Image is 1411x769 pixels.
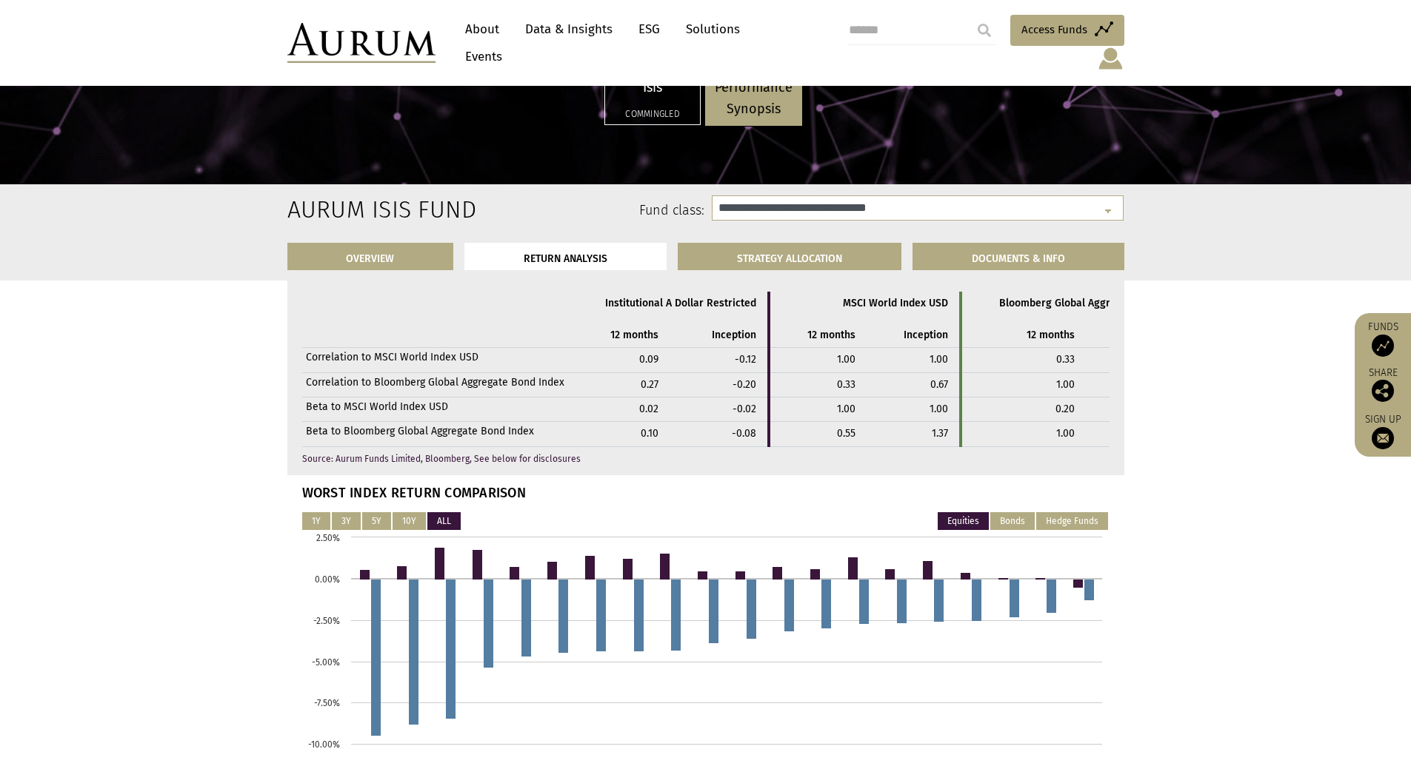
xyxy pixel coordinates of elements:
td: 0.20 [961,397,1086,421]
a: Events [458,43,502,70]
p: Isis [615,77,690,98]
td: -0.02 [670,397,769,421]
th: Inception [1086,323,1207,348]
td: 1.00 [1086,372,1207,397]
td: 0.10 [568,422,670,446]
button: 5Y [362,512,391,530]
h5: Commingled [615,110,690,118]
p: Performance Synopsis [715,77,793,120]
td: 0.33 [961,348,1086,372]
a: Access Funds [1010,15,1124,46]
th: 12 months [961,323,1086,348]
th: Inception [670,323,769,348]
td: 1.00 [867,348,961,372]
th: Correlation to MSCI World Index USD [302,348,568,372]
a: Sign up [1362,413,1404,449]
a: ESG [631,16,667,43]
text: 2.50% [316,533,340,543]
div: Share [1362,368,1404,402]
text: -5.00% [312,657,340,668]
button: Bonds [990,512,1035,530]
input: Submit [970,16,999,45]
p: Source: Aurum Funds Limited, Bloomberg, See below for disclosures [302,454,1110,464]
a: STRATEGY ALLOCATION [678,243,901,270]
th: MSCI World Index USD [769,292,961,323]
a: About [458,16,507,43]
text: 0.00% [315,574,340,585]
td: 1.00 [961,422,1086,446]
a: DOCUMENTS & INFO [913,243,1124,270]
a: Data & Insights [518,16,620,43]
text: -2.50% [313,616,340,626]
td: 1.00 [769,397,867,421]
td: 0.02 [568,397,670,421]
a: OVERVIEW [287,243,454,270]
td: 0.33 [1086,397,1207,421]
td: 0.33 [769,372,867,397]
text: -10.00% [308,739,340,750]
h2: Aurum Isis Fund [287,195,408,224]
text: -7.50% [314,698,340,708]
th: Beta to MSCI World Index USD [302,397,568,421]
th: Correlation to Bloomberg Global Aggregate Bond Index [302,372,568,397]
td: -0.20 [670,372,769,397]
td: 0.09 [568,348,670,372]
strong: WORST INDEX RETURN COMPARISON [302,485,526,501]
img: Sign up to our newsletter [1372,427,1394,449]
a: Solutions [678,16,747,43]
img: Aurum [287,23,436,63]
td: 0.67 [1086,348,1207,372]
button: 3Y [332,512,361,530]
img: Access Funds [1372,335,1394,357]
td: -0.12 [670,348,769,372]
th: Beta to Bloomberg Global Aggregate Bond Index [302,422,568,446]
button: ALL [427,512,461,530]
td: 0.27 [568,372,670,397]
th: 12 months [769,323,867,348]
td: 1.37 [867,422,961,446]
th: Bloomberg Global Aggregate Bond Index [961,292,1207,323]
th: Institutional A Dollar Restricted [568,292,769,323]
button: 1Y [302,512,330,530]
th: Inception [867,323,961,348]
a: Funds [1362,320,1404,357]
td: 1.00 [1086,422,1207,446]
button: Hedge Funds [1036,512,1108,530]
td: 1.00 [961,372,1086,397]
button: Equities [938,512,989,530]
td: 0.55 [769,422,867,446]
td: -0.08 [670,422,769,446]
th: 12 months [568,323,670,348]
td: 0.67 [867,372,961,397]
img: account-icon.svg [1097,46,1124,71]
td: 1.00 [769,348,867,372]
td: 1.00 [867,397,961,421]
button: 10Y [393,512,426,530]
label: Fund class: [430,201,705,221]
span: Access Funds [1021,21,1087,38]
img: Share this post [1372,380,1394,402]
